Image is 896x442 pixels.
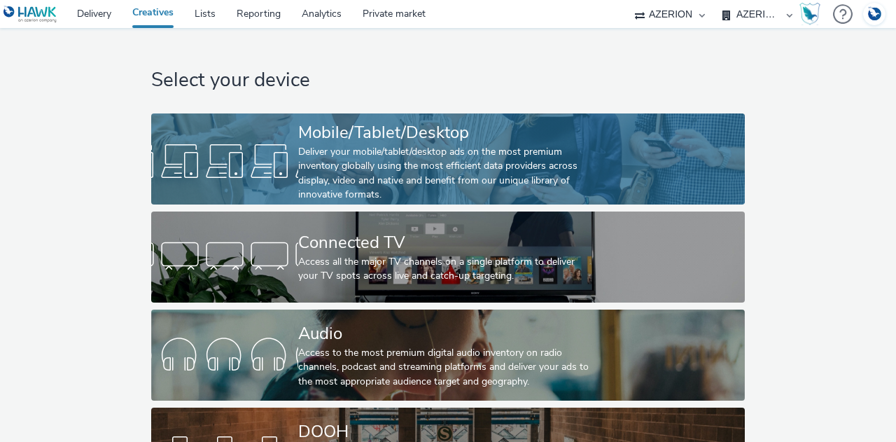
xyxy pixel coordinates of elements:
img: undefined Logo [3,6,57,23]
a: Connected TVAccess all the major TV channels on a single platform to deliver your TV spots across... [151,212,745,303]
h1: Select your device [151,67,745,94]
div: Mobile/Tablet/Desktop [298,120,592,145]
div: Deliver your mobile/tablet/desktop ads on the most premium inventory globally using the most effi... [298,145,592,202]
a: Hawk Academy [799,3,826,25]
div: Access to the most premium digital audio inventory on radio channels, podcast and streaming platf... [298,346,592,389]
img: Hawk Academy [799,3,820,25]
img: Account DE [864,3,885,26]
a: AudioAccess to the most premium digital audio inventory on radio channels, podcast and streaming ... [151,310,745,401]
div: Connected TV [298,230,592,255]
a: Mobile/Tablet/DesktopDeliver your mobile/tablet/desktop ads on the most premium inventory globall... [151,113,745,205]
div: Audio [298,322,592,346]
div: Access all the major TV channels on a single platform to deliver your TV spots across live and ca... [298,255,592,284]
